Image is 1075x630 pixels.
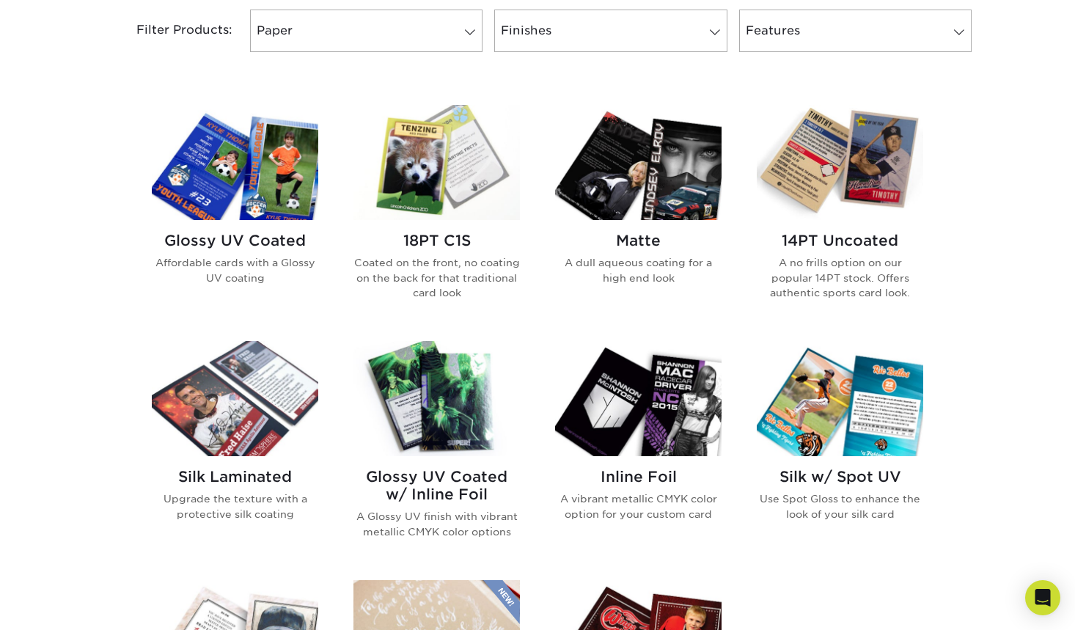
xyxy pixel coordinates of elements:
[353,105,520,323] a: 18PT C1S Trading Cards 18PT C1S Coated on the front, no coating on the back for that traditional ...
[1025,580,1060,615] div: Open Intercom Messenger
[98,10,244,52] div: Filter Products:
[555,105,722,323] a: Matte Trading Cards Matte A dull aqueous coating for a high end look
[757,491,923,521] p: Use Spot Gloss to enhance the look of your silk card
[152,255,318,285] p: Affordable cards with a Glossy UV coating
[152,341,318,563] a: Silk Laminated Trading Cards Silk Laminated Upgrade the texture with a protective silk coating
[555,232,722,249] h2: Matte
[353,341,520,456] img: Glossy UV Coated w/ Inline Foil Trading Cards
[152,105,318,323] a: Glossy UV Coated Trading Cards Glossy UV Coated Affordable cards with a Glossy UV coating
[353,468,520,503] h2: Glossy UV Coated w/ Inline Foil
[555,255,722,285] p: A dull aqueous coating for a high end look
[250,10,483,52] a: Paper
[555,341,722,563] a: Inline Foil Trading Cards Inline Foil A vibrant metallic CMYK color option for your custom card
[555,341,722,456] img: Inline Foil Trading Cards
[757,341,923,563] a: Silk w/ Spot UV Trading Cards Silk w/ Spot UV Use Spot Gloss to enhance the look of your silk card
[152,491,318,521] p: Upgrade the texture with a protective silk coating
[353,341,520,563] a: Glossy UV Coated w/ Inline Foil Trading Cards Glossy UV Coated w/ Inline Foil A Glossy UV finish ...
[757,468,923,486] h2: Silk w/ Spot UV
[483,580,520,624] img: New Product
[353,255,520,300] p: Coated on the front, no coating on the back for that traditional card look
[555,468,722,486] h2: Inline Foil
[4,585,125,625] iframe: Google Customer Reviews
[757,232,923,249] h2: 14PT Uncoated
[739,10,972,52] a: Features
[757,255,923,300] p: A no frills option on our popular 14PT stock. Offers authentic sports card look.
[494,10,727,52] a: Finishes
[353,232,520,249] h2: 18PT C1S
[353,509,520,539] p: A Glossy UV finish with vibrant metallic CMYK color options
[555,491,722,521] p: A vibrant metallic CMYK color option for your custom card
[152,105,318,220] img: Glossy UV Coated Trading Cards
[152,232,318,249] h2: Glossy UV Coated
[757,105,923,220] img: 14PT Uncoated Trading Cards
[152,341,318,456] img: Silk Laminated Trading Cards
[757,105,923,323] a: 14PT Uncoated Trading Cards 14PT Uncoated A no frills option on our popular 14PT stock. Offers au...
[757,341,923,456] img: Silk w/ Spot UV Trading Cards
[353,105,520,220] img: 18PT C1S Trading Cards
[152,468,318,486] h2: Silk Laminated
[555,105,722,220] img: Matte Trading Cards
